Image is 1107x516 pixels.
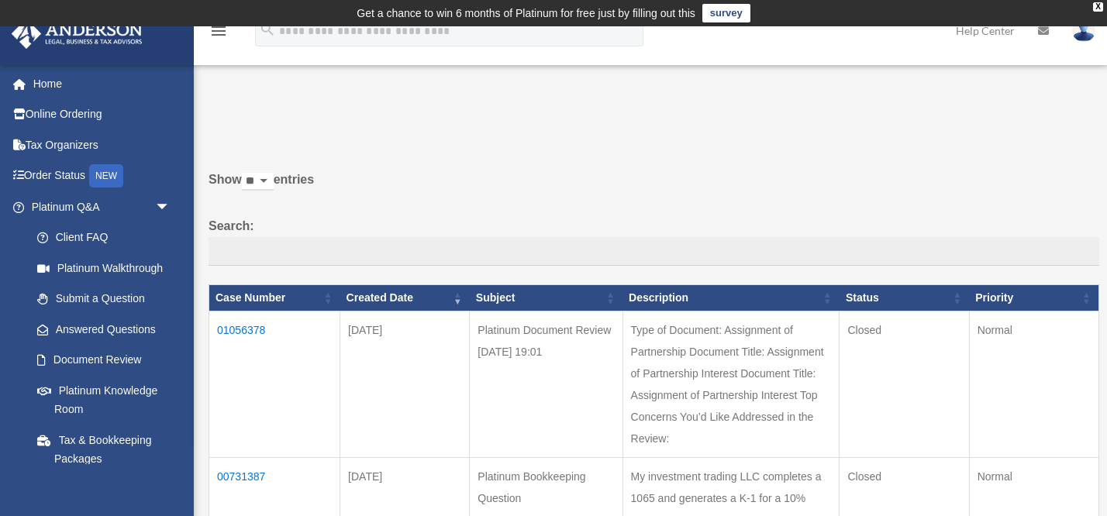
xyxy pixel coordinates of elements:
[22,345,186,376] a: Document Review
[89,164,123,187] div: NEW
[209,311,340,457] td: 01056378
[209,237,1099,267] input: Search:
[209,27,228,40] a: menu
[969,311,1098,457] td: Normal
[840,311,969,457] td: Closed
[11,99,194,130] a: Online Ordering
[11,160,194,192] a: Order StatusNEW
[22,253,186,284] a: Platinum Walkthrough
[209,22,228,40] i: menu
[357,4,695,22] div: Get a chance to win 6 months of Platinum for free just by filling out this
[702,4,750,22] a: survey
[1093,2,1103,12] div: close
[209,285,340,311] th: Case Number: activate to sort column ascending
[470,285,622,311] th: Subject: activate to sort column ascending
[22,222,186,253] a: Client FAQ
[11,191,186,222] a: Platinum Q&Aarrow_drop_down
[209,215,1099,267] label: Search:
[340,311,470,457] td: [DATE]
[969,285,1098,311] th: Priority: activate to sort column ascending
[155,191,186,223] span: arrow_drop_down
[209,169,1099,206] label: Show entries
[470,311,622,457] td: Platinum Document Review [DATE] 19:01
[840,285,969,311] th: Status: activate to sort column ascending
[22,425,186,474] a: Tax & Bookkeeping Packages
[7,19,147,49] img: Anderson Advisors Platinum Portal
[242,173,274,191] select: Showentries
[11,129,194,160] a: Tax Organizers
[259,21,276,38] i: search
[11,68,194,99] a: Home
[22,314,178,345] a: Answered Questions
[22,375,186,425] a: Platinum Knowledge Room
[622,311,840,457] td: Type of Document: Assignment of Partnership Document Title: Assignment of Partnership Interest Do...
[1072,19,1095,42] img: User Pic
[22,284,186,315] a: Submit a Question
[340,285,470,311] th: Created Date: activate to sort column ascending
[622,285,840,311] th: Description: activate to sort column ascending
